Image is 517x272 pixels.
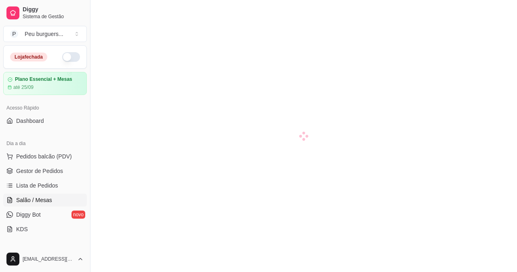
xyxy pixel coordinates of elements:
div: Loja fechada [10,53,47,61]
a: Dashboard [3,114,87,127]
a: Salão / Mesas [3,194,87,207]
a: Plano Essencial + Mesasaté 25/09 [3,72,87,95]
span: Lista de Pedidos [16,181,58,190]
a: Gestor de Pedidos [3,164,87,177]
button: Select a team [3,26,87,42]
span: Sistema de Gestão [23,13,84,20]
div: Acesso Rápido [3,101,87,114]
span: P [10,30,18,38]
span: Pedidos balcão (PDV) [16,152,72,160]
span: Gestor de Pedidos [16,167,63,175]
div: Peu burguers ... [25,30,63,38]
a: Diggy Botnovo [3,208,87,221]
span: KDS [16,225,28,233]
span: [EMAIL_ADDRESS][DOMAIN_NAME] [23,256,74,262]
button: [EMAIL_ADDRESS][DOMAIN_NAME] [3,249,87,269]
div: Catálogo [3,245,87,258]
span: Salão / Mesas [16,196,52,204]
a: DiggySistema de Gestão [3,3,87,23]
span: Diggy [23,6,84,13]
article: até 25/09 [13,84,34,91]
div: Dia a dia [3,137,87,150]
button: Pedidos balcão (PDV) [3,150,87,163]
a: Lista de Pedidos [3,179,87,192]
article: Plano Essencial + Mesas [15,76,72,82]
a: KDS [3,223,87,236]
span: Dashboard [16,117,44,125]
button: Alterar Status [62,52,80,62]
span: Diggy Bot [16,211,41,219]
